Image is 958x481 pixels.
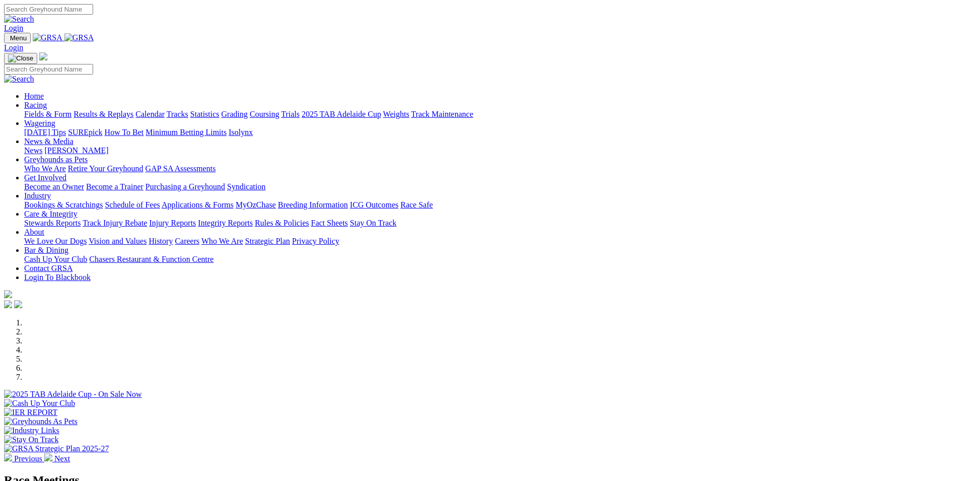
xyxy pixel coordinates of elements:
[64,33,94,42] img: GRSA
[229,128,253,136] a: Isolynx
[10,34,27,42] span: Menu
[24,128,66,136] a: [DATE] Tips
[73,110,133,118] a: Results & Replays
[24,264,72,272] a: Contact GRSA
[4,33,31,43] button: Toggle navigation
[44,454,70,463] a: Next
[24,110,71,118] a: Fields & Form
[167,110,188,118] a: Tracks
[135,110,165,118] a: Calendar
[4,435,58,444] img: Stay On Track
[24,237,954,246] div: About
[4,15,34,24] img: Search
[39,52,47,60] img: logo-grsa-white.png
[222,110,248,118] a: Grading
[24,246,68,254] a: Bar & Dining
[83,219,147,227] a: Track Injury Rebate
[24,273,91,282] a: Login To Blackbook
[24,210,78,218] a: Care & Integrity
[44,453,52,461] img: chevron-right-pager-white.svg
[255,219,309,227] a: Rules & Policies
[4,75,34,84] img: Search
[14,300,22,308] img: twitter.svg
[198,219,253,227] a: Integrity Reports
[24,146,954,155] div: News & Media
[4,454,44,463] a: Previous
[400,200,432,209] a: Race Safe
[24,182,84,191] a: Become an Owner
[4,64,93,75] input: Search
[149,219,196,227] a: Injury Reports
[8,54,33,62] img: Close
[149,237,173,245] a: History
[4,444,109,453] img: GRSA Strategic Plan 2025-27
[24,182,954,191] div: Get Involved
[89,237,146,245] a: Vision and Values
[24,255,87,263] a: Cash Up Your Club
[24,200,103,209] a: Bookings & Scratchings
[68,128,102,136] a: SUREpick
[4,453,12,461] img: chevron-left-pager-white.svg
[24,128,954,137] div: Wagering
[4,53,37,64] button: Toggle navigation
[201,237,243,245] a: Who We Are
[33,33,62,42] img: GRSA
[24,110,954,119] div: Racing
[24,219,81,227] a: Stewards Reports
[4,4,93,15] input: Search
[54,454,70,463] span: Next
[250,110,279,118] a: Coursing
[4,43,23,52] a: Login
[145,128,227,136] a: Minimum Betting Limits
[162,200,234,209] a: Applications & Forms
[281,110,300,118] a: Trials
[292,237,339,245] a: Privacy Policy
[24,164,66,173] a: Who We Are
[350,200,398,209] a: ICG Outcomes
[145,182,225,191] a: Purchasing a Greyhound
[24,137,73,146] a: News & Media
[24,237,87,245] a: We Love Our Dogs
[68,164,143,173] a: Retire Your Greyhound
[4,24,23,32] a: Login
[105,200,160,209] a: Schedule of Fees
[350,219,396,227] a: Stay On Track
[24,200,954,210] div: Industry
[4,390,142,399] img: 2025 TAB Adelaide Cup - On Sale Now
[24,164,954,173] div: Greyhounds as Pets
[24,155,88,164] a: Greyhounds as Pets
[24,191,51,200] a: Industry
[311,219,348,227] a: Fact Sheets
[4,290,12,298] img: logo-grsa-white.png
[24,92,44,100] a: Home
[145,164,216,173] a: GAP SA Assessments
[4,417,78,426] img: Greyhounds As Pets
[24,219,954,228] div: Care & Integrity
[175,237,199,245] a: Careers
[4,300,12,308] img: facebook.svg
[24,173,66,182] a: Get Involved
[4,408,57,417] img: IER REPORT
[302,110,381,118] a: 2025 TAB Adelaide Cup
[24,146,42,155] a: News
[86,182,143,191] a: Become a Trainer
[227,182,265,191] a: Syndication
[383,110,409,118] a: Weights
[14,454,42,463] span: Previous
[278,200,348,209] a: Breeding Information
[24,119,55,127] a: Wagering
[24,255,954,264] div: Bar & Dining
[44,146,108,155] a: [PERSON_NAME]
[245,237,290,245] a: Strategic Plan
[89,255,213,263] a: Chasers Restaurant & Function Centre
[105,128,144,136] a: How To Bet
[190,110,219,118] a: Statistics
[24,101,47,109] a: Racing
[4,426,59,435] img: Industry Links
[411,110,473,118] a: Track Maintenance
[24,228,44,236] a: About
[4,399,75,408] img: Cash Up Your Club
[236,200,276,209] a: MyOzChase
